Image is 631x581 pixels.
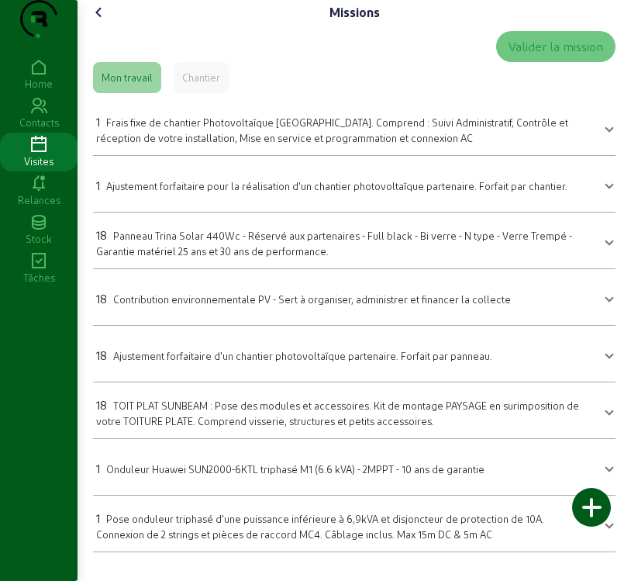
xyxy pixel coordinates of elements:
div: Mon travail [102,71,153,85]
span: 18 [96,291,107,306]
span: 1 [96,178,100,192]
mat-expansion-panel-header: 18Ajustement forfaitaire d'un chantier photovoltaïque partenaire. Forfait par panneau. [93,332,615,375]
mat-expansion-panel-header: 1Frais fixe de chantier Photovoltaïque [GEOGRAPHIC_DATA]. Comprend : Suivi Administratif, Contrôl... [93,105,615,149]
mat-expansion-panel-header: 18Contribution environnementale PV - Sert à organiser, administrer et financer la collecte [93,275,615,319]
span: Panneau Trina Solar 440Wc - Réservé aux partenaires - Full black - Bi verre - N type - Verre Trem... [96,230,572,257]
span: Ajustement forfaitaire d'un chantier photovoltaïque partenaire. Forfait par panneau. [113,350,492,361]
span: Ajustement forfaitaire pour la réalisation d'un chantier photovoltaïque partenaire. Forfait par c... [106,180,567,192]
span: 18 [96,227,107,242]
mat-expansion-panel-header: 18TOIT PLAT SUNBEAM : Pose des modules et accessoires. Kit de montage PAYSAGE en surimposition de... [93,389,615,432]
mat-expansion-panel-header: 1Ajustement forfaitaire pour la réalisation d'un chantier photovoltaïque partenaire. Forfait par ... [93,162,615,206]
span: Onduleur Huawei SUN2000-6KTL triphasé M1 (6.6 kVA) - 2MPPT - 10 ans de garantie [106,463,484,475]
span: 18 [96,348,107,362]
div: Missions [329,3,380,22]
span: Pose onduleur triphasé d'une puissance inférieure à 6,9kVA et disjoncteur de protection de 10A. C... [96,513,544,540]
span: Frais fixe de chantier Photovoltaïque [GEOGRAPHIC_DATA]. Comprend : Suivi Administratif, Contrôle... [96,116,568,144]
span: 1 [96,461,100,476]
span: Contribution environnementale PV - Sert à organiser, administrer et financer la collecte [113,293,511,305]
span: 1 [96,114,100,129]
span: 18 [96,397,107,412]
mat-expansion-panel-header: 18Panneau Trina Solar 440Wc - Réservé aux partenaires - Full black - Bi verre - N type - Verre Tr... [93,219,615,262]
mat-expansion-panel-header: 1Onduleur Huawei SUN2000-6KTL triphasé M1 (6.6 kVA) - 2MPPT - 10 ans de garantie [93,445,615,489]
span: 1 [96,510,100,525]
div: Valider la mission [509,37,603,56]
mat-expansion-panel-header: 1Pose onduleur triphasé d'une puissance inférieure à 6,9kVA et disjoncteur de protection de 10A. ... [93,502,615,545]
button: Valider la mission [496,31,615,62]
div: Chantier [182,71,220,85]
span: TOIT PLAT SUNBEAM : Pose des modules et accessoires. Kit de montage PAYSAGE en surimposition de v... [96,399,579,427]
